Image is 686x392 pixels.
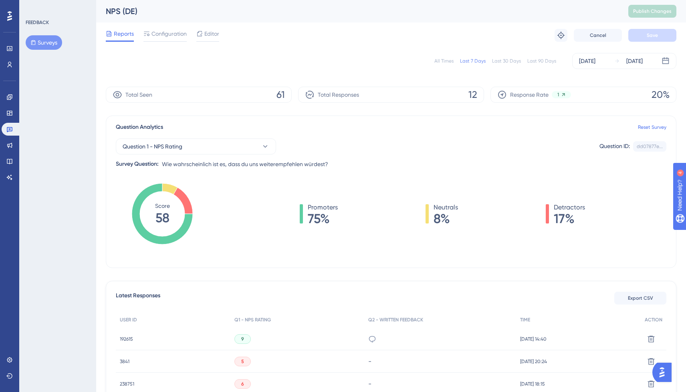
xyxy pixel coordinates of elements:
div: Question ID: [599,141,630,152]
div: Last 30 Days [492,58,521,64]
a: Reset Survey [638,124,666,130]
span: 1 [557,91,559,98]
button: Surveys [26,35,62,50]
div: All Times [434,58,454,64]
div: [DATE] [626,56,643,66]
button: Publish Changes [628,5,676,18]
span: 6 [241,381,244,387]
span: 192615 [120,336,133,342]
span: Need Help? [19,2,50,12]
span: Total Seen [125,90,152,100]
span: Q1 - NPS RATING [234,317,271,323]
button: Export CSV [614,292,666,305]
div: NPS (DE) [106,6,608,17]
div: dd07877e... [637,143,663,150]
div: Survey Question: [116,159,159,169]
tspan: Score [155,203,170,209]
span: Question Analytics [116,122,163,132]
span: Cancel [590,32,606,39]
span: ACTION [645,317,662,323]
span: 238751 [120,381,134,387]
span: 8% [434,212,458,225]
span: TIME [520,317,530,323]
span: 3841 [120,358,129,365]
span: Q2 - WRITTEN FEEDBACK [368,317,423,323]
span: Detractors [554,203,585,212]
span: USER ID [120,317,137,323]
span: Wie wahrscheinlich ist es, dass du uns weiterempfehlen würdest? [162,159,328,169]
tspan: 58 [155,210,169,225]
span: 17% [554,212,585,225]
div: Last 7 Days [460,58,486,64]
span: Latest Responses [116,291,160,305]
span: [DATE] 20:24 [520,358,547,365]
span: Response Rate [510,90,549,100]
span: Neutrals [434,203,458,212]
div: - [368,380,512,388]
iframe: UserGuiding AI Assistant Launcher [652,360,676,384]
span: 61 [276,88,285,101]
div: 4 [56,4,58,10]
button: Question 1 - NPS Rating [116,138,276,154]
span: 9 [241,336,244,342]
div: Last 90 Days [527,58,556,64]
span: Editor [204,29,219,39]
div: - [368,357,512,365]
span: Question 1 - NPS Rating [123,142,182,151]
button: Cancel [574,29,622,42]
button: Save [628,29,676,42]
span: Reports [114,29,134,39]
span: Configuration [151,29,187,39]
span: Publish Changes [633,8,672,14]
span: [DATE] 18:15 [520,381,545,387]
span: 12 [468,88,477,101]
span: 20% [652,88,670,101]
span: 75% [308,212,338,225]
span: Promoters [308,203,338,212]
span: Export CSV [628,295,653,301]
span: Save [647,32,658,39]
div: [DATE] [579,56,595,66]
span: Total Responses [318,90,359,100]
span: [DATE] 14:40 [520,336,547,342]
span: 5 [241,358,244,365]
div: FEEDBACK [26,19,49,26]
